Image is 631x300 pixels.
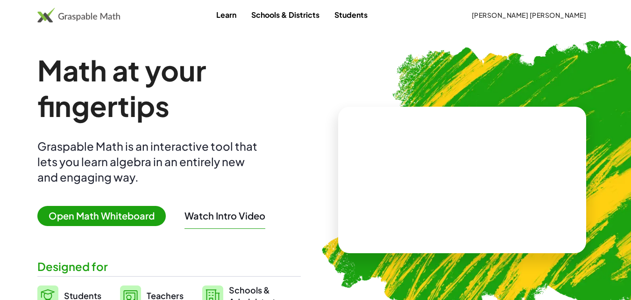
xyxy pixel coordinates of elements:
[37,206,166,226] span: Open Math Whiteboard
[209,6,244,23] a: Learn
[471,11,586,19] span: [PERSON_NAME] [PERSON_NAME]
[464,7,594,23] button: [PERSON_NAME] [PERSON_NAME]
[37,212,173,221] a: Open Math Whiteboard
[392,145,532,215] video: What is this? This is dynamic math notation. Dynamic math notation plays a central role in how Gr...
[184,210,265,222] button: Watch Intro Video
[37,52,301,124] h1: Math at your fingertips
[327,6,375,23] a: Students
[37,259,301,274] div: Designed for
[244,6,327,23] a: Schools & Districts
[37,139,262,185] div: Graspable Math is an interactive tool that lets you learn algebra in an entirely new and engaging...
